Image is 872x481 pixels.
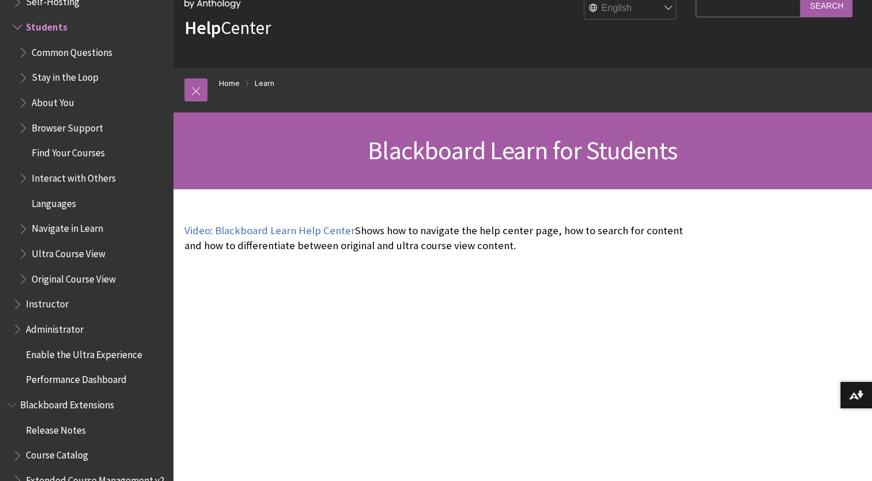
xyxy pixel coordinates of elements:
[26,370,127,386] span: Performance Dashboard
[32,219,103,235] span: Navigate in Learn
[32,118,103,134] span: Browser Support
[20,395,114,411] span: Blackboard Extensions
[26,17,67,33] span: Students
[32,269,116,285] span: Original Course View
[26,345,142,360] span: Enable the Ultra Experience
[255,76,274,91] a: Learn
[32,194,76,209] span: Languages
[32,244,105,260] span: Ultra Course View
[26,446,88,461] span: Course Catalog
[219,76,240,91] a: Home
[32,43,112,58] span: Common Questions
[184,16,221,39] strong: Help
[32,144,105,159] span: Find Your Courses
[184,223,690,253] p: Shows how to navigate the help center page, how to search for content and how to differentiate be...
[32,168,116,184] span: Interact with Others
[32,68,99,84] span: Stay in the Loop
[184,224,355,238] a: Video: Blackboard Learn Help Center
[26,320,84,335] span: Administrator
[184,16,271,39] a: HelpCenter
[26,295,69,310] span: Instructor
[368,134,677,166] span: Blackboard Learn for Students
[26,420,86,436] span: Release Notes
[32,93,74,108] span: About You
